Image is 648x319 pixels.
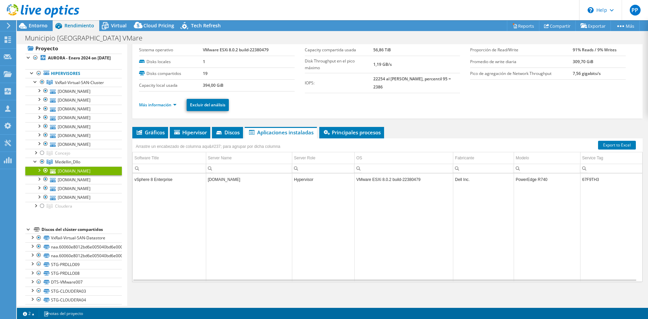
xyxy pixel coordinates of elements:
b: 19 [203,71,208,76]
td: Column Service Tag, Value 67F9TH3 [580,174,642,185]
div: Modelo [516,154,529,162]
span: Cloud Pricing [143,22,174,29]
label: Disk Throughput en el pico máximo [305,58,373,71]
span: VxRail-Virtual-SAN-Cluster [55,80,104,85]
a: [DOMAIN_NAME] [25,122,122,131]
label: Promedio de write diaria [470,58,572,65]
b: 1,19 GB/s [373,61,392,67]
label: Capacity local usada [139,82,202,89]
td: Service Tag Column [580,152,642,164]
a: notas del proyecto [39,309,88,318]
td: Column Server Role, Value Hypervisor [292,174,355,185]
label: Sistema operativo [139,47,202,53]
td: Column Software Title, Value vSphere 8 Enterprise [133,174,206,185]
a: Export to Excel [598,141,636,150]
a: [DOMAIN_NAME] [25,87,122,96]
span: Entorno [29,22,48,29]
a: Concejo [25,149,122,158]
b: 7,56 gigabits/s [573,71,601,76]
b: 91% Reads / 9% Writes [573,47,617,53]
td: Column Modelo, Filter cell [514,164,580,173]
h1: Municipio [GEOGRAPHIC_DATA] VMare [22,34,153,42]
a: [DOMAIN_NAME] [25,140,122,149]
a: STG-PRDLLO08 [25,269,122,278]
div: Arrastre un encabezado de columna aqu&#237; para agrupar por dicha columna [134,142,282,151]
span: Concejo [55,150,70,156]
td: Column Modelo, Value PowerEdge R740 [514,174,580,185]
td: Column Fabricante, Value Dell Inc. [453,174,514,185]
div: OS [356,154,362,162]
a: naa.60060e8012bd6e005040bd6e00000098 [25,242,122,251]
a: [DOMAIN_NAME] [25,105,122,113]
div: Service Tag [582,154,603,162]
a: [DOMAIN_NAME] [25,175,122,184]
span: Principales procesos [323,129,381,136]
span: Medellin_Dllo [55,159,80,165]
span: Rendimiento [64,22,94,29]
a: VxRail-Virtual-SAN-Datastore [25,234,122,242]
span: Gráficos [136,129,165,136]
td: Software Title Column [133,152,206,164]
td: Fabricante Column [453,152,514,164]
span: Hipervisor [173,129,207,136]
span: Discos [215,129,240,136]
a: STG-CLOUDERA05 [25,304,122,313]
label: Disks locales [139,58,202,65]
div: Server Role [294,154,315,162]
a: Medellin_Dllo [25,158,122,166]
b: 22254 al [PERSON_NAME], percentil 95 = 2386 [373,76,451,90]
td: Column Server Role, Filter cell [292,164,355,173]
span: PP [630,5,641,16]
a: Hipervisores [25,69,122,78]
a: [DOMAIN_NAME] [25,184,122,193]
b: AURORA - Enero 2024 on [DATE] [48,55,111,61]
div: Data grid [132,138,643,282]
span: Virtual [111,22,127,29]
a: [DOMAIN_NAME] [25,166,122,175]
a: [DOMAIN_NAME] [25,96,122,104]
a: STG-CLOUDERA03 [25,287,122,295]
a: Exportar [575,21,611,31]
a: STG-CLOUDERA04 [25,295,122,304]
label: Disks compartidos [139,70,202,77]
span: Tech Refresh [191,22,221,29]
td: Column OS, Value VMware ESXi 8.0.2 build-22380479 [354,174,453,185]
td: Modelo Column [514,152,580,164]
a: Excluir del análisis [187,99,229,111]
a: Compartir [539,21,576,31]
b: 1 [203,59,205,64]
a: VxRail-Virtual-SAN-Cluster [25,78,122,87]
span: Cloudera [55,203,72,209]
a: 2 [18,309,39,318]
a: Reports [507,21,539,31]
td: Server Role Column [292,152,355,164]
label: IOPS: [305,80,373,86]
a: naa.60060e8012bd6e005040bd6e00000099 [25,251,122,260]
b: VMware ESXi 8.0.2 build-22380479 [203,47,269,53]
td: Column Server Name, Value vmware008.medellin.gov.co [206,174,292,185]
a: AURORA - Enero 2024 on [DATE] [25,54,122,62]
a: DTS-VMware007 [25,278,122,287]
a: STG-PRDLLO09 [25,260,122,269]
svg: \n [588,7,594,13]
b: 309,70 GiB [573,59,593,64]
div: Fabricante [455,154,474,162]
label: Pico de agregación de Network Throughput [470,70,572,77]
a: [DOMAIN_NAME] [25,113,122,122]
td: Server Name Column [206,152,292,164]
span: Aplicaciones instaladas [248,129,314,136]
div: Server Name [208,154,232,162]
td: Column OS, Filter cell [354,164,453,173]
td: Column Fabricante, Filter cell [453,164,514,173]
div: Software Title [134,154,159,162]
a: Más [611,21,640,31]
a: Proyecto [25,43,122,54]
b: 394,00 GiB [203,82,223,88]
a: Más información [139,102,177,108]
td: OS Column [354,152,453,164]
td: Column Service Tag, Filter cell [580,164,642,173]
label: Capacity compartida usada [305,47,373,53]
label: Proporción de Read/Write [470,47,572,53]
div: Discos del clúster compartidos [42,225,122,234]
td: Column Software Title, Filter cell [133,164,206,173]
